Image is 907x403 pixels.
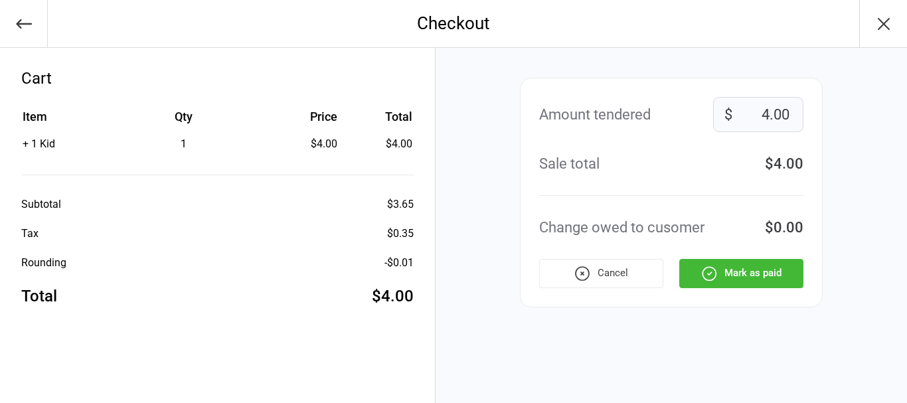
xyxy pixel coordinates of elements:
[21,226,39,242] div: Tax
[539,104,651,125] div: Amount tendered
[21,255,66,271] div: Rounding
[387,226,414,242] div: $0.35
[21,66,414,90] div: Cart
[21,284,57,308] div: Total
[724,104,732,125] span: $
[372,284,414,308] div: $4.00
[765,153,803,175] div: $4.00
[343,136,412,152] td: $4.00
[539,216,704,238] div: Change owed to cusomer
[107,136,260,152] div: 1
[343,108,412,135] th: Total
[539,153,600,175] div: Sale total
[21,197,61,212] div: Subtotal
[262,136,337,152] div: $4.00
[539,259,663,288] button: Cancel
[387,197,414,212] div: $3.65
[262,108,337,125] div: Price
[23,137,55,150] span: + 1 Kid
[765,216,803,238] div: $0.00
[107,108,260,135] th: Qty
[384,255,414,271] div: -$0.01
[23,108,106,135] th: Item
[679,259,803,288] button: Mark as paid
